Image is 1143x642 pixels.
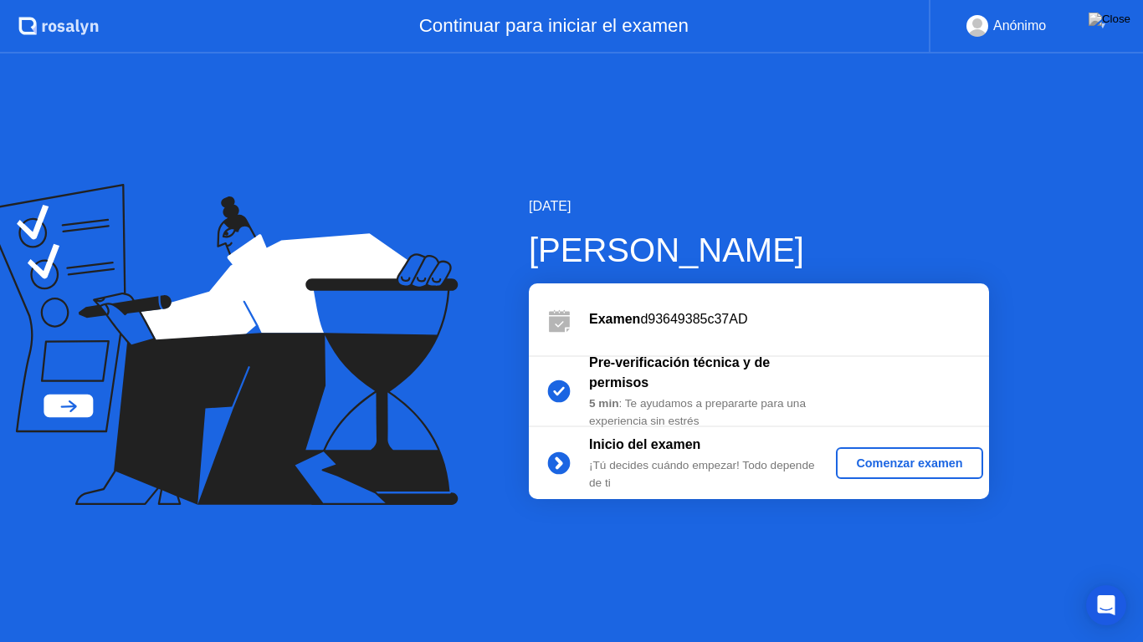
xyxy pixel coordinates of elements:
div: [PERSON_NAME] [529,225,989,275]
b: 5 min [589,397,619,410]
div: : Te ayudamos a prepararte para una experiencia sin estrés [589,395,830,430]
button: Comenzar examen [836,447,982,479]
div: Comenzar examen [843,456,976,470]
b: Inicio del examen [589,437,700,451]
div: Open Intercom Messenger [1086,585,1126,625]
b: Examen [589,312,640,326]
div: d93649385c37AD [589,309,989,329]
img: Close [1089,13,1130,26]
div: [DATE] [529,196,989,217]
div: Anónimo [993,15,1046,37]
div: ¡Tú decides cuándo empezar! Todo depende de ti [589,457,830,492]
b: Pre-verificación técnica y de permisos [589,355,770,390]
